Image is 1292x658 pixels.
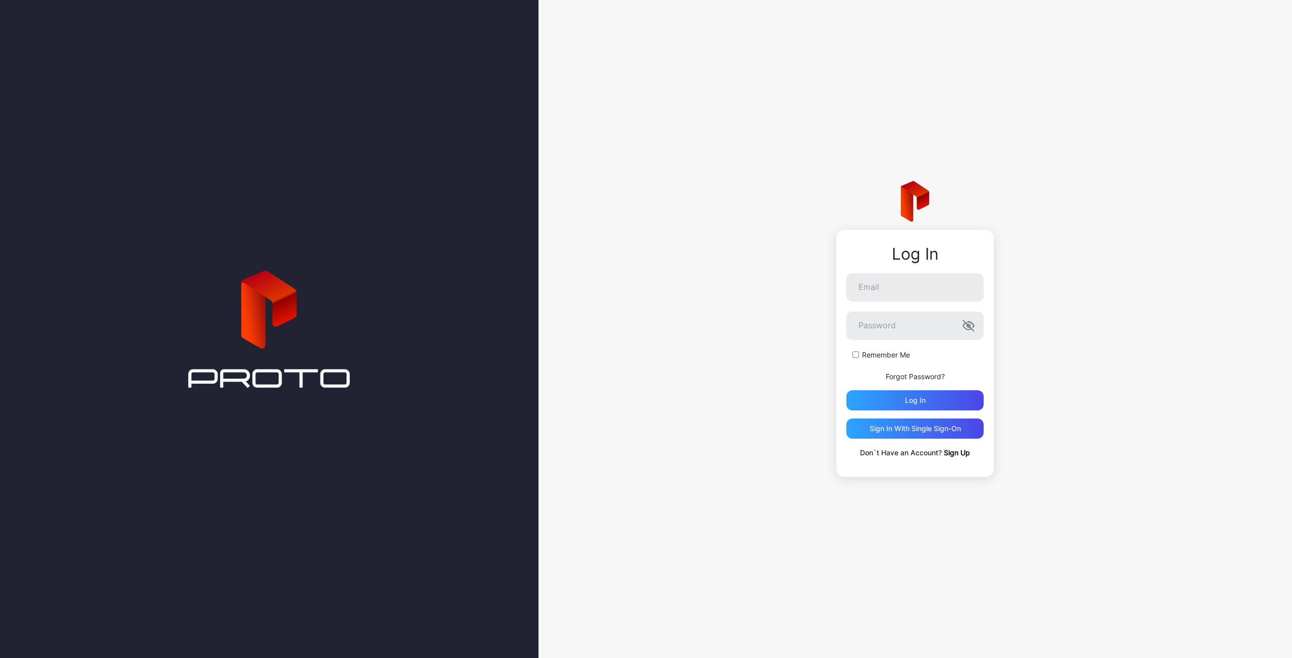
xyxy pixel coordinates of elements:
div: Log In [846,245,984,263]
button: Password [962,320,975,332]
p: Don`t Have an Account? [846,447,984,459]
div: Sign in With Single Sign-On [870,425,961,433]
a: Forgot Password? [886,372,945,381]
button: Sign in With Single Sign-On [846,418,984,439]
a: Sign Up [944,448,970,457]
button: Log in [846,390,984,410]
div: Log in [905,396,926,404]
input: Email [846,273,984,302]
input: Password [846,312,984,340]
label: Remember Me [862,350,910,360]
